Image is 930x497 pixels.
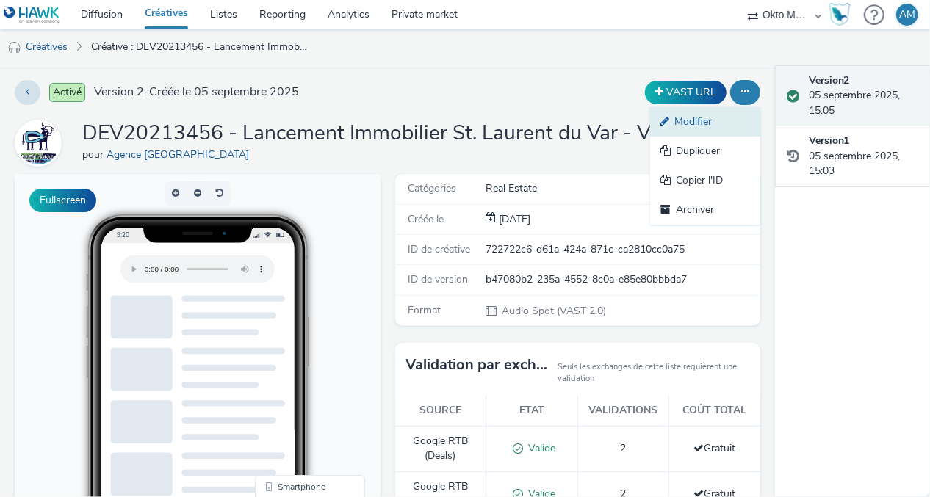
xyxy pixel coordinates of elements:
[809,73,918,118] div: 05 septembre 2025, 15:05
[102,57,115,65] span: 9:20
[501,304,607,318] span: Audio Spot (VAST 2.0)
[497,212,531,227] div: Création 05 septembre 2025, 15:03
[263,308,311,317] span: Smartphone
[395,396,486,426] th: Source
[263,344,298,352] span: QR Code
[263,326,305,335] span: Ordinateur
[243,339,347,357] li: QR Code
[650,107,760,137] a: Modifier
[577,396,668,426] th: Validations
[524,441,556,455] span: Valide
[15,136,68,150] a: Agence Buenos Aires
[650,195,760,225] a: Archiver
[17,122,60,164] img: Agence Buenos Aires
[243,322,347,339] li: Ordinateur
[486,242,759,257] div: 722722c6-d61a-424a-871c-ca2810cc0a75
[84,29,317,65] a: Créative : DEV20213456 - Lancement Immobilier St. Laurent du Var - Visuel 4
[641,81,730,104] div: Dupliquer la créative en un VAST URL
[558,361,749,385] small: Seuls les exchanges de cette liste requièrent une validation
[486,396,577,426] th: Etat
[486,181,759,196] div: Real Estate
[4,6,60,24] img: undefined Logo
[650,166,760,195] a: Copier l'ID
[49,83,85,102] span: Activé
[82,148,107,162] span: pour
[243,304,347,322] li: Smartphone
[650,137,760,166] a: Dupliquer
[406,354,551,376] h3: Validation par exchange
[408,212,444,226] span: Créée le
[408,242,471,256] span: ID de créative
[29,189,96,212] button: Fullscreen
[82,120,670,148] h1: DEV20213456 - Lancement Immobilier St. Laurent du Var - Visuel 4
[408,181,457,195] span: Catégories
[694,441,736,455] span: Gratuit
[669,396,760,426] th: Coût total
[408,272,469,286] span: ID de version
[809,134,918,178] div: 05 septembre 2025, 15:03
[395,426,486,471] td: Google RTB (Deals)
[486,272,759,287] div: b47080b2-235a-4552-8c0a-e85e80bbbda7
[829,3,857,26] a: Hawk Academy
[809,134,850,148] strong: Version 1
[645,81,727,104] button: VAST URL
[899,4,915,26] div: AM
[620,441,626,455] span: 2
[809,73,850,87] strong: Version 2
[408,303,441,317] span: Format
[497,212,531,226] span: [DATE]
[94,84,299,101] span: Version 2 - Créée le 05 septembre 2025
[829,3,851,26] img: Hawk Academy
[107,148,255,162] a: Agence [GEOGRAPHIC_DATA]
[7,40,22,55] img: audio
